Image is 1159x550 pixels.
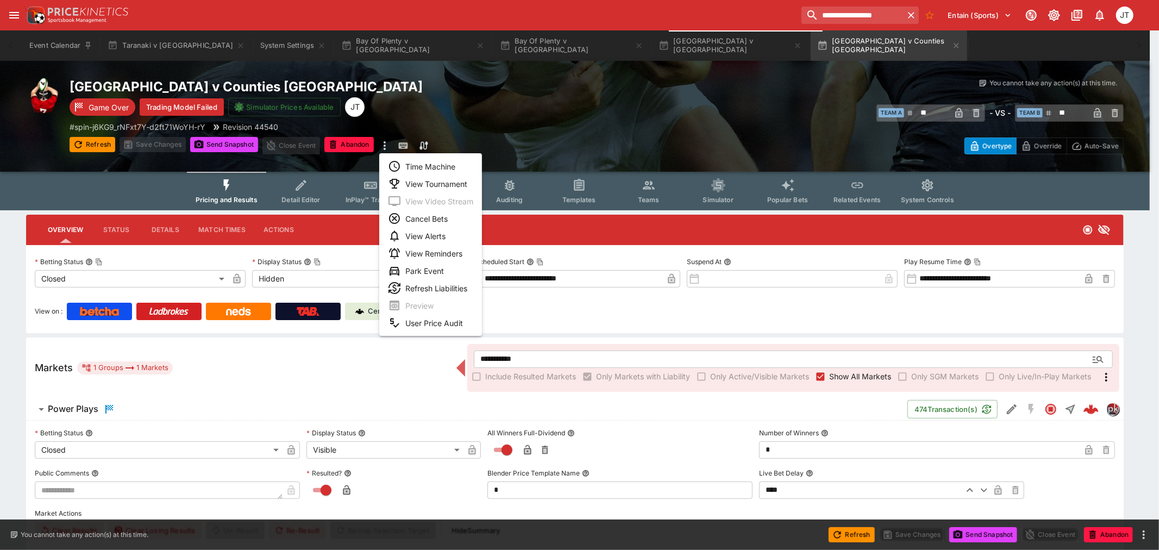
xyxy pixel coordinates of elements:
li: Park Event [379,262,482,279]
li: User Price Audit [379,314,482,332]
li: View Reminders [379,245,482,262]
li: Time Machine [379,158,482,175]
li: Refresh Liabilities [379,279,482,297]
li: Cancel Bets [379,210,482,227]
li: View Tournament [379,175,482,192]
li: View Alerts [379,227,482,245]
